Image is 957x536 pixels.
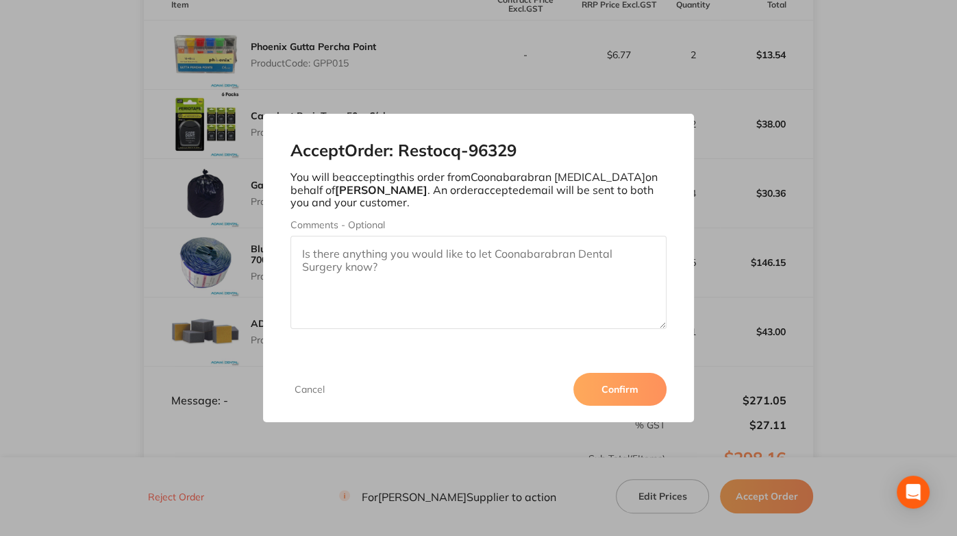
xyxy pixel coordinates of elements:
label: Comments - Optional [290,219,667,230]
b: [PERSON_NAME] [335,183,427,197]
button: Cancel [290,383,329,395]
p: You will be accepting this order from Coonabarabran [MEDICAL_DATA] on behalf of . An order accept... [290,171,667,208]
h2: Accept Order: Restocq- 96329 [290,141,667,160]
div: Open Intercom Messenger [897,476,930,509]
button: Confirm [573,373,667,406]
